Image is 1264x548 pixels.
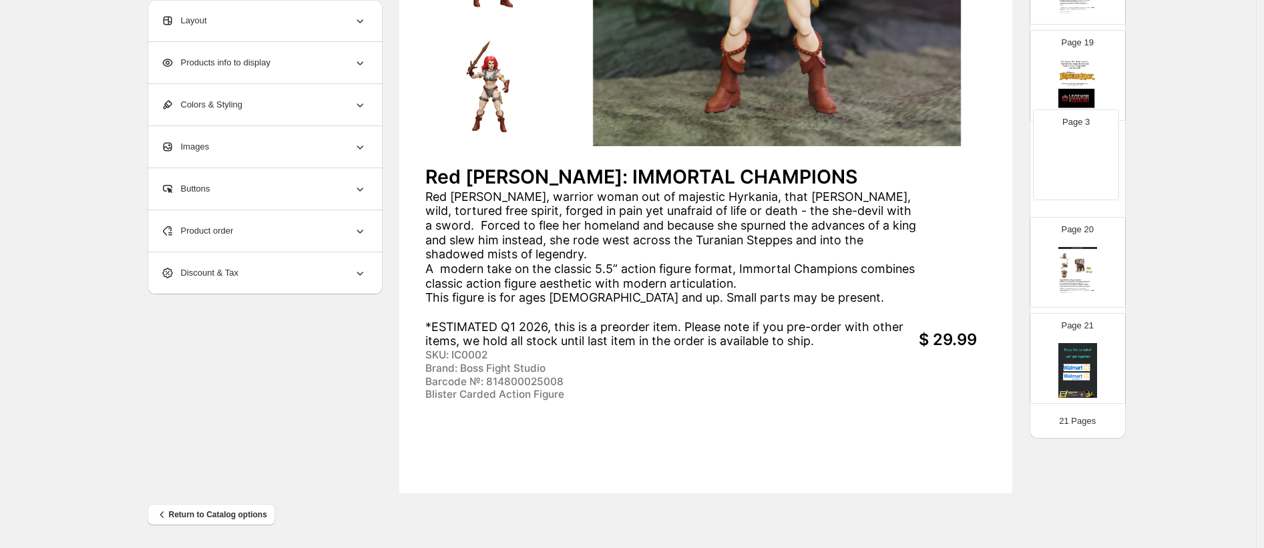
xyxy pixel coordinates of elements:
div: Red [PERSON_NAME], warrior woman out of majestic Hyrkania, that [PERSON_NAME], wild, tortured fre... [425,190,919,348]
div: Barcode №: 814800025008 [425,376,763,388]
span: Images [161,140,210,154]
p: 21 Pages [1059,415,1096,428]
span: Layout [161,14,207,27]
span: Return to Catalog options [156,508,267,521]
span: Buttons [161,182,210,196]
div: Red [PERSON_NAME]: IMMORTAL CHAMPIONS [425,166,986,188]
div: $ 29.99 [701,330,977,350]
div: Brand: Boss Fight Studio [425,362,763,375]
div: SKU: IC0002 [425,349,763,362]
span: Product order [161,224,234,238]
span: Products info to display [161,56,270,69]
img: secondaryImage [425,28,559,146]
div: Blister Carded Action Figure [425,388,763,401]
button: Return to Catalog options [148,504,275,525]
span: Colors & Styling [161,98,242,111]
span: Discount & Tax [161,266,238,280]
